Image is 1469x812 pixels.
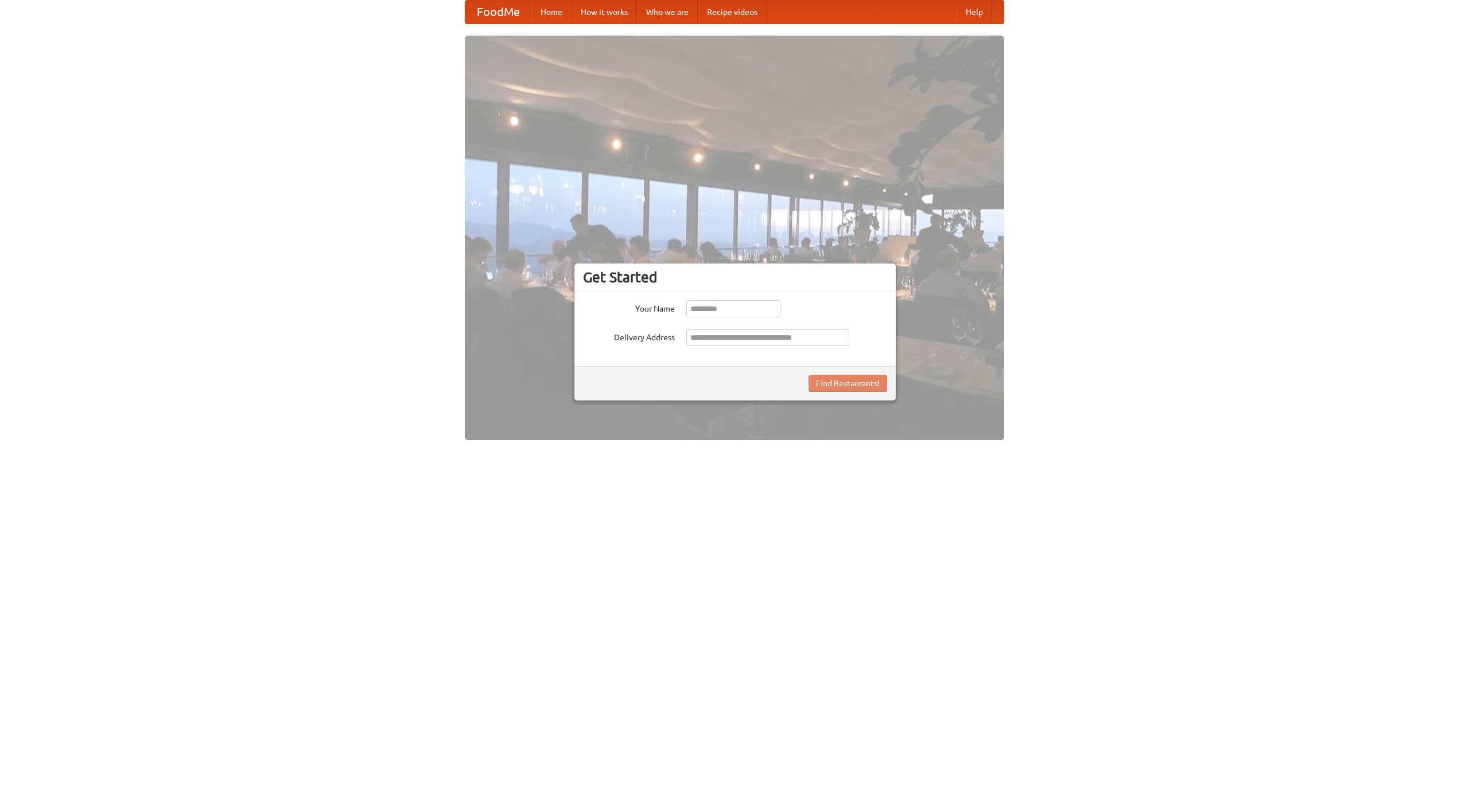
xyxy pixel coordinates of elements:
a: Who we are [637,1,698,24]
label: Delivery Address [583,329,675,343]
h3: Get Started [583,269,887,286]
a: Recipe videos [698,1,767,24]
a: How it works [572,1,637,24]
a: Home [531,1,572,24]
a: FoodMe [465,1,531,24]
label: Your Name [583,300,675,314]
button: Find Restaurants! [809,375,887,392]
a: Help [957,1,992,24]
